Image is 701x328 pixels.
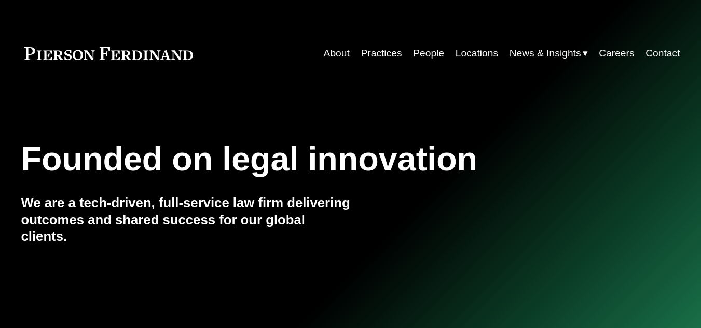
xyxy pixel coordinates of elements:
a: Contact [645,44,680,63]
a: folder dropdown [510,44,588,63]
span: News & Insights [510,45,581,63]
a: About [324,44,350,63]
a: Practices [361,44,402,63]
h1: Founded on legal innovation [21,140,570,178]
a: Careers [599,44,634,63]
a: Locations [456,44,498,63]
h4: We are a tech-driven, full-service law firm delivering outcomes and shared success for our global... [21,194,351,245]
a: People [413,44,444,63]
